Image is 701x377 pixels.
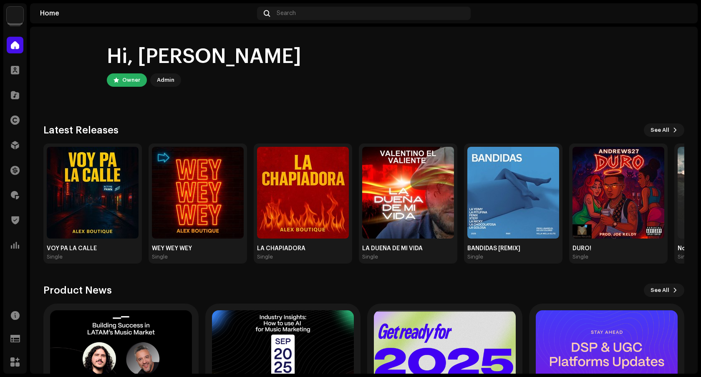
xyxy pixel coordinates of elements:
[467,254,483,260] div: Single
[107,43,301,70] div: Hi, [PERSON_NAME]
[257,147,349,239] img: 57727a21-410d-44f1-bd84-cc1f43ae0977
[644,123,684,137] button: See All
[257,254,273,260] div: Single
[152,254,168,260] div: Single
[572,254,588,260] div: Single
[43,40,93,90] img: 9a078eff-000c-462f-b41a-cce8a97f701e
[651,282,669,299] span: See All
[47,245,139,252] div: VOY PA LA CALLE
[43,284,112,297] h3: Product News
[651,122,669,138] span: See All
[43,123,119,137] h3: Latest Releases
[362,147,454,239] img: 56ee1dc6-7fe8-49ea-ac5b-f90bd4616a36
[257,245,349,252] div: LA CHAPIADORA
[47,254,63,260] div: Single
[467,245,559,252] div: BANDIDAS [REMIX]
[152,147,244,239] img: 12e8627f-94cc-43d3-a2db-046c24b12463
[47,147,139,239] img: 43e6fb53-794e-41e1-a5a8-a432adc98581
[362,254,378,260] div: Single
[362,245,454,252] div: LA DUEÑA DE MI VIDA
[40,10,254,17] div: Home
[157,75,174,85] div: Admin
[572,147,664,239] img: 9cc518e4-c2e1-415b-b772-3d679b399cf6
[572,245,664,252] div: DURO!
[277,10,296,17] span: Search
[122,75,140,85] div: Owner
[467,147,559,239] img: 72099aae-f1b8-484a-9299-d2c48a83909c
[152,245,244,252] div: WEY WEY WEY
[7,7,23,23] img: 19060f3d-f868-4969-bb97-bb96d4ec6b68
[678,254,693,260] div: Single
[644,284,684,297] button: See All
[674,7,688,20] img: 9a078eff-000c-462f-b41a-cce8a97f701e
